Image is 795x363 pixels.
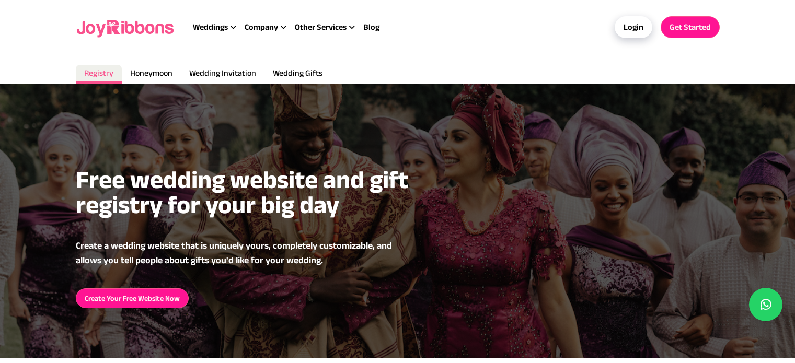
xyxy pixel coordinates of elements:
a: Get Started [661,16,720,38]
a: Wedding Gifts [264,65,331,84]
a: Blog [363,21,379,33]
a: Create Your Free Website Now [76,288,189,308]
span: Wedding Invitation [189,68,256,77]
div: Weddings [193,21,245,33]
span: Wedding Gifts [273,68,322,77]
div: Other Services [295,21,363,33]
p: Create a wedding website that is uniquely yours, completely customizable, and allows you tell peo... [76,238,410,267]
h2: Free wedding website and gift registry for your big day [76,167,452,217]
span: Honeymoon [130,68,172,77]
img: joyribbons logo [76,10,176,44]
a: Wedding Invitation [181,65,264,84]
div: Company [245,21,295,33]
a: Honeymoon [122,65,181,84]
span: Registry [84,68,113,77]
a: Login [615,16,652,38]
a: Registry [76,65,122,84]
